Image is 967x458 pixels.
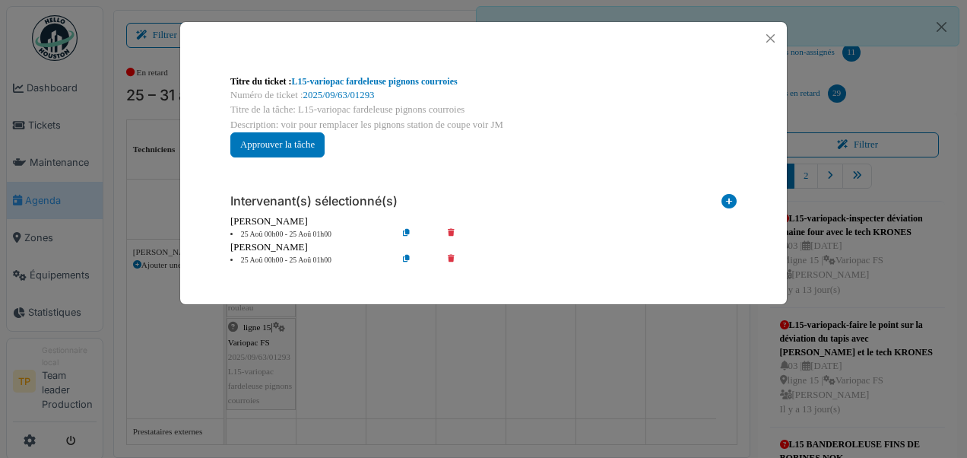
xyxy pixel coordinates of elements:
[230,75,737,88] div: Titre du ticket :
[292,76,458,87] a: L15-variopac fardeleuse pignons courroies
[230,118,737,132] div: Description: voir pour remplacer les pignons station de coupe voir JM
[230,215,737,229] div: [PERSON_NAME]
[223,229,397,240] li: 25 Aoû 00h00 - 25 Aoû 01h00
[303,90,375,100] a: 2025/09/63/01293
[230,194,398,208] h6: Intervenant(s) sélectionné(s)
[230,240,737,255] div: [PERSON_NAME]
[230,132,325,157] button: Approuver la tâche
[230,103,737,117] div: Titre de la tâche: L15-variopac fardeleuse pignons courroies
[223,255,397,266] li: 25 Aoû 00h00 - 25 Aoû 01h00
[721,194,737,215] i: Ajouter
[230,88,737,103] div: Numéro de ticket :
[760,28,781,49] button: Close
